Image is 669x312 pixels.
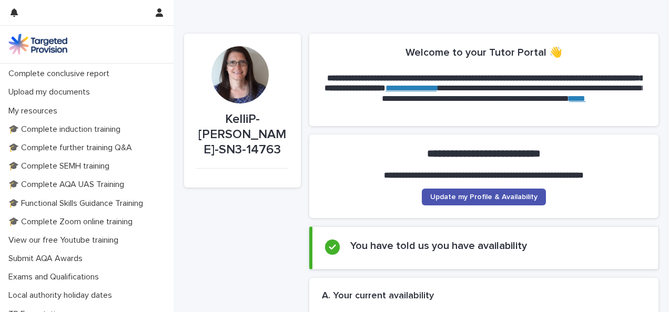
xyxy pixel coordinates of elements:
[422,189,546,205] a: Update my Profile & Availability
[4,217,141,227] p: 🎓 Complete Zoom online training
[4,290,120,300] p: Local authority holiday dates
[4,106,66,116] p: My resources
[4,235,127,245] p: View our free Youtube training
[4,124,129,134] p: 🎓 Complete induction training
[350,240,527,252] h2: You have told us you have availability
[197,112,288,157] p: KelliP-[PERSON_NAME]-SN3-14763
[4,180,133,190] p: 🎓 Complete AQA UAS Training
[406,46,562,59] h2: Welcome to your Tutor Portal 👋
[430,193,538,201] span: Update my Profile & Availability
[4,143,140,153] p: 🎓 Complete further training Q&A
[4,161,118,171] p: 🎓 Complete SEMH training
[4,272,107,282] p: Exams and Qualifications
[4,199,151,209] p: 🎓 Functional Skills Guidance Training
[8,34,67,55] img: M5nRWzHhSzIhMunXDL62
[322,290,434,302] h2: A. Your current availability
[4,87,98,97] p: Upload my documents
[4,254,91,264] p: Submit AQA Awards
[4,69,118,79] p: Complete conclusive report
